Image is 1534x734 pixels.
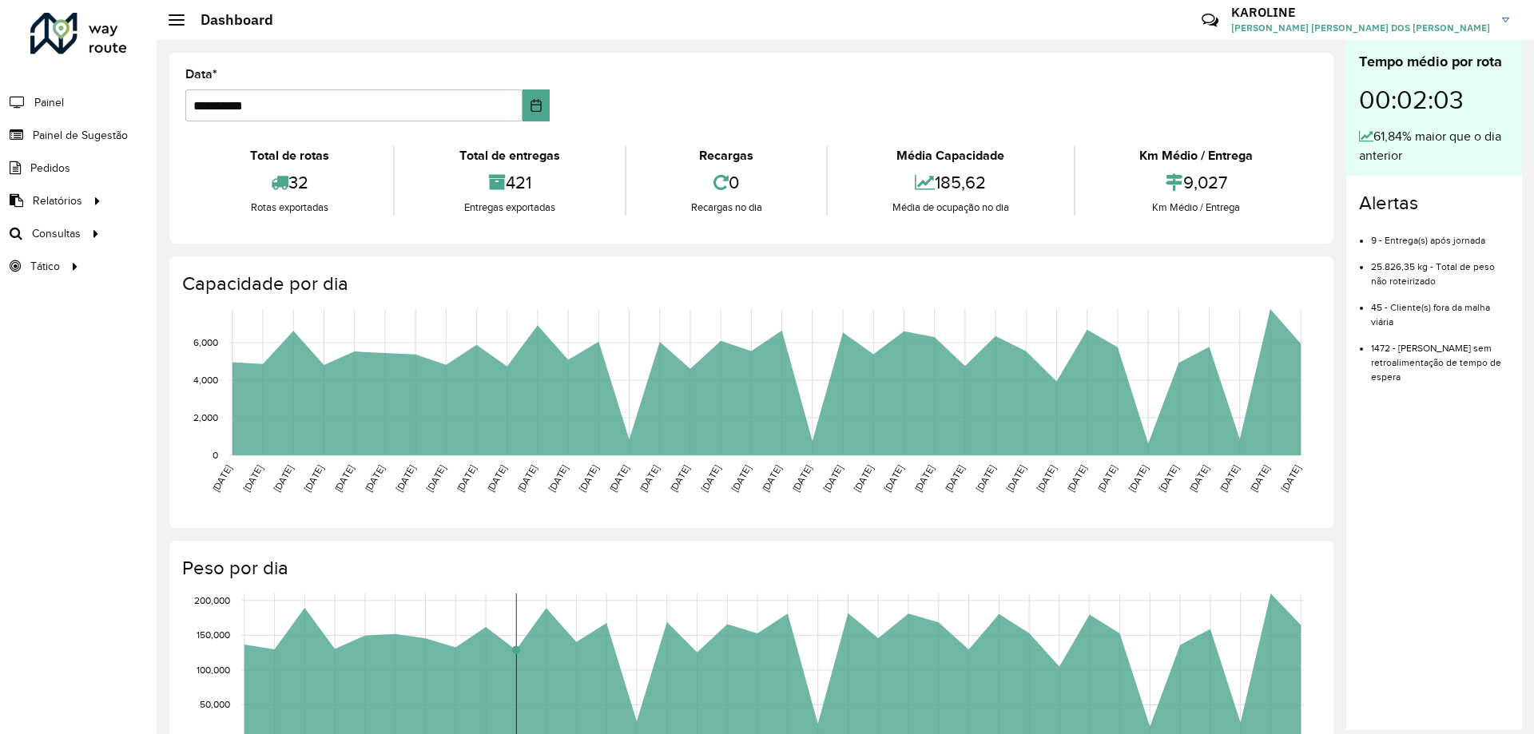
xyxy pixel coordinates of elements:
text: [DATE] [790,463,813,494]
text: [DATE] [424,463,447,494]
span: Consultas [32,225,81,242]
div: Total de rotas [189,146,389,165]
text: [DATE] [882,463,905,494]
text: [DATE] [729,463,753,494]
text: 0 [213,450,218,460]
text: 4,000 [193,375,218,385]
div: Tempo médio por rota [1359,51,1509,73]
h4: Peso por dia [182,557,1317,580]
span: [PERSON_NAME] [PERSON_NAME] DOS [PERSON_NAME] [1231,21,1490,35]
span: Relatórios [33,192,82,209]
text: [DATE] [485,463,508,494]
span: Painel de Sugestão [33,127,128,144]
h4: Alertas [1359,192,1509,215]
li: 9 - Entrega(s) após jornada [1371,221,1509,248]
span: Painel [34,94,64,111]
text: [DATE] [760,463,783,494]
text: [DATE] [394,463,417,494]
text: 50,000 [200,700,230,710]
text: [DATE] [668,463,691,494]
button: Choose Date [523,89,550,121]
text: [DATE] [302,463,325,494]
text: [DATE] [1065,463,1088,494]
text: [DATE] [821,463,844,494]
div: 32 [189,165,389,200]
h2: Dashboard [185,11,273,29]
span: Tático [30,258,60,275]
text: [DATE] [455,463,478,494]
text: [DATE] [1279,463,1302,494]
text: [DATE] [241,463,264,494]
text: [DATE] [1187,463,1210,494]
text: [DATE] [363,463,386,494]
div: 61,84% maior que o dia anterior [1359,127,1509,165]
div: Média de ocupação no dia [832,200,1069,216]
span: Pedidos [30,160,70,177]
div: Rotas exportadas [189,200,389,216]
div: 0 [630,165,822,200]
div: Recargas no dia [630,200,822,216]
text: [DATE] [1127,463,1150,494]
text: [DATE] [546,463,570,494]
text: [DATE] [332,463,356,494]
label: Data [185,65,217,84]
text: 6,000 [193,337,218,347]
text: 2,000 [193,412,218,423]
div: Entregas exportadas [399,200,620,216]
text: [DATE] [1218,463,1241,494]
text: [DATE] [1035,463,1058,494]
div: Recargas [630,146,822,165]
h4: Capacidade por dia [182,272,1317,296]
text: [DATE] [1004,463,1027,494]
text: [DATE] [912,463,936,494]
text: [DATE] [607,463,630,494]
text: [DATE] [852,463,875,494]
div: 9,027 [1079,165,1313,200]
text: [DATE] [943,463,966,494]
text: [DATE] [1248,463,1271,494]
text: [DATE] [272,463,295,494]
div: Km Médio / Entrega [1079,146,1313,165]
div: 185,62 [832,165,1069,200]
text: [DATE] [577,463,600,494]
li: 25.826,35 kg - Total de peso não roteirizado [1371,248,1509,288]
text: [DATE] [974,463,997,494]
li: 45 - Cliente(s) fora da malha viária [1371,288,1509,329]
text: [DATE] [515,463,538,494]
text: [DATE] [210,463,233,494]
text: [DATE] [638,463,661,494]
div: Total de entregas [399,146,620,165]
a: Contato Rápido [1193,3,1227,38]
h3: KAROLINE [1231,5,1490,20]
div: Média Capacidade [832,146,1069,165]
div: Km Médio / Entrega [1079,200,1313,216]
text: 100,000 [197,665,230,675]
div: 421 [399,165,620,200]
text: [DATE] [1157,463,1180,494]
li: 1472 - [PERSON_NAME] sem retroalimentação de tempo de espera [1371,329,1509,384]
text: 200,000 [194,595,230,605]
text: 150,000 [197,630,230,641]
text: [DATE] [1095,463,1119,494]
div: 00:02:03 [1359,73,1509,127]
text: [DATE] [699,463,722,494]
